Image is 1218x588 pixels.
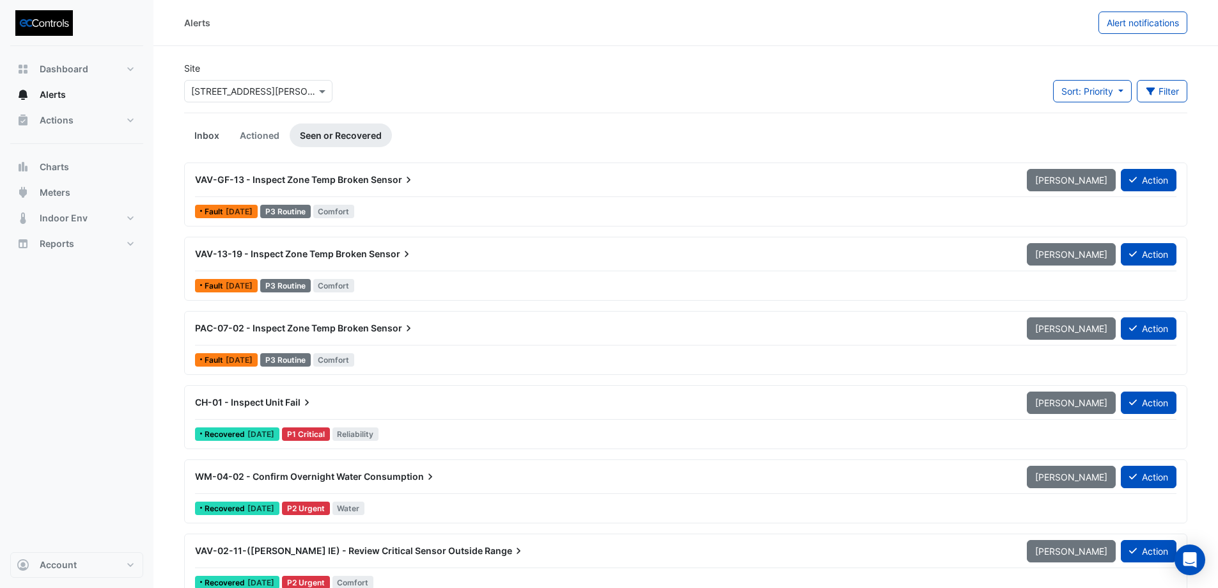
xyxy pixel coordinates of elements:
button: Action [1121,540,1176,562]
button: Action [1121,317,1176,340]
a: Inbox [184,123,230,147]
span: Mon 18-Aug-2025 21:00 AEST [247,504,274,513]
span: Recovered [205,579,247,587]
span: Alerts [40,88,66,101]
app-icon: Meters [17,186,29,199]
span: Water [332,502,365,515]
app-icon: Reports [17,237,29,250]
span: Indoor Env [40,212,88,225]
button: Meters [10,180,143,205]
button: Alert notifications [1098,12,1187,34]
div: P3 Routine [260,279,311,292]
span: VAV-02-11-([PERSON_NAME] IE) - Review Critical Sensor Outside [195,545,483,556]
span: Comfort [313,279,355,292]
span: Sensor [371,322,415,335]
button: Action [1121,169,1176,191]
span: Recovered [205,505,247,513]
div: P2 Urgent [282,502,330,515]
span: Tue 18-Feb-2025 11:30 AEDT [226,281,253,290]
span: Reliability [332,427,379,441]
a: Actioned [230,123,290,147]
button: Dashboard [10,56,143,82]
button: Action [1121,392,1176,414]
div: Alerts [184,16,210,29]
button: [PERSON_NAME] [1027,243,1116,266]
span: VAV-13-19 - Inspect Zone Temp Broken [195,248,367,259]
app-icon: Indoor Env [17,212,29,225]
span: [PERSON_NAME] [1035,397,1107,408]
span: Sensor [369,248,413,260]
span: Fri 06-Jun-2025 17:15 AEST [226,207,253,216]
span: WM-04-02 - Confirm Overnight Water [195,471,362,482]
button: Actions [10,107,143,133]
app-icon: Dashboard [17,63,29,75]
span: Sensor [371,173,415,186]
app-icon: Actions [17,114,29,127]
span: [PERSON_NAME] [1035,175,1107,186]
button: Charts [10,154,143,180]
span: Fault [205,356,226,364]
span: Alert notifications [1107,17,1179,28]
button: Action [1121,466,1176,488]
span: Recovered [205,431,247,438]
button: Sort: Priority [1053,80,1132,102]
button: [PERSON_NAME] [1027,392,1116,414]
button: [PERSON_NAME] [1027,540,1116,562]
span: [PERSON_NAME] [1035,472,1107,482]
span: Comfort [313,353,355,367]
div: P1 Critical [282,427,330,441]
span: Tue 18-Jul-2023 12:45 AEST [226,355,253,365]
button: Reports [10,231,143,257]
button: [PERSON_NAME] [1027,466,1116,488]
span: Fault [205,282,226,290]
span: Consumption [364,470,437,483]
span: [PERSON_NAME] [1035,546,1107,557]
span: Reports [40,237,74,250]
button: Action [1121,243,1176,266]
span: Actions [40,114,74,127]
a: Seen or Recovered [290,123,392,147]
span: Meters [40,186,70,199]
button: Account [10,552,143,578]
div: Open Intercom Messenger [1175,544,1205,575]
span: Dashboard [40,63,88,75]
button: [PERSON_NAME] [1027,169,1116,191]
span: Fault [205,208,226,216]
span: Account [40,559,77,571]
button: Alerts [10,82,143,107]
span: Charts [40,161,69,173]
button: [PERSON_NAME] [1027,317,1116,340]
div: P3 Routine [260,205,311,218]
span: PAC-07-02 - Inspect Zone Temp Broken [195,322,369,333]
span: Fail [285,396,313,409]
span: Sort: Priority [1061,86,1113,97]
button: Indoor Env [10,205,143,231]
span: CH-01 - Inspect Unit [195,397,283,408]
span: Mon 21-Jul-2025 16:00 AEST [247,429,274,439]
span: [PERSON_NAME] [1035,249,1107,260]
span: Comfort [313,205,355,218]
app-icon: Charts [17,161,29,173]
div: P3 Routine [260,353,311,367]
label: Site [184,61,200,75]
span: [PERSON_NAME] [1035,323,1107,334]
span: Mon 18-Aug-2025 09:00 AEST [247,578,274,587]
span: Range [485,544,525,557]
span: VAV-GF-13 - Inspect Zone Temp Broken [195,174,369,185]
app-icon: Alerts [17,88,29,101]
button: Filter [1137,80,1188,102]
img: Company Logo [15,10,73,36]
